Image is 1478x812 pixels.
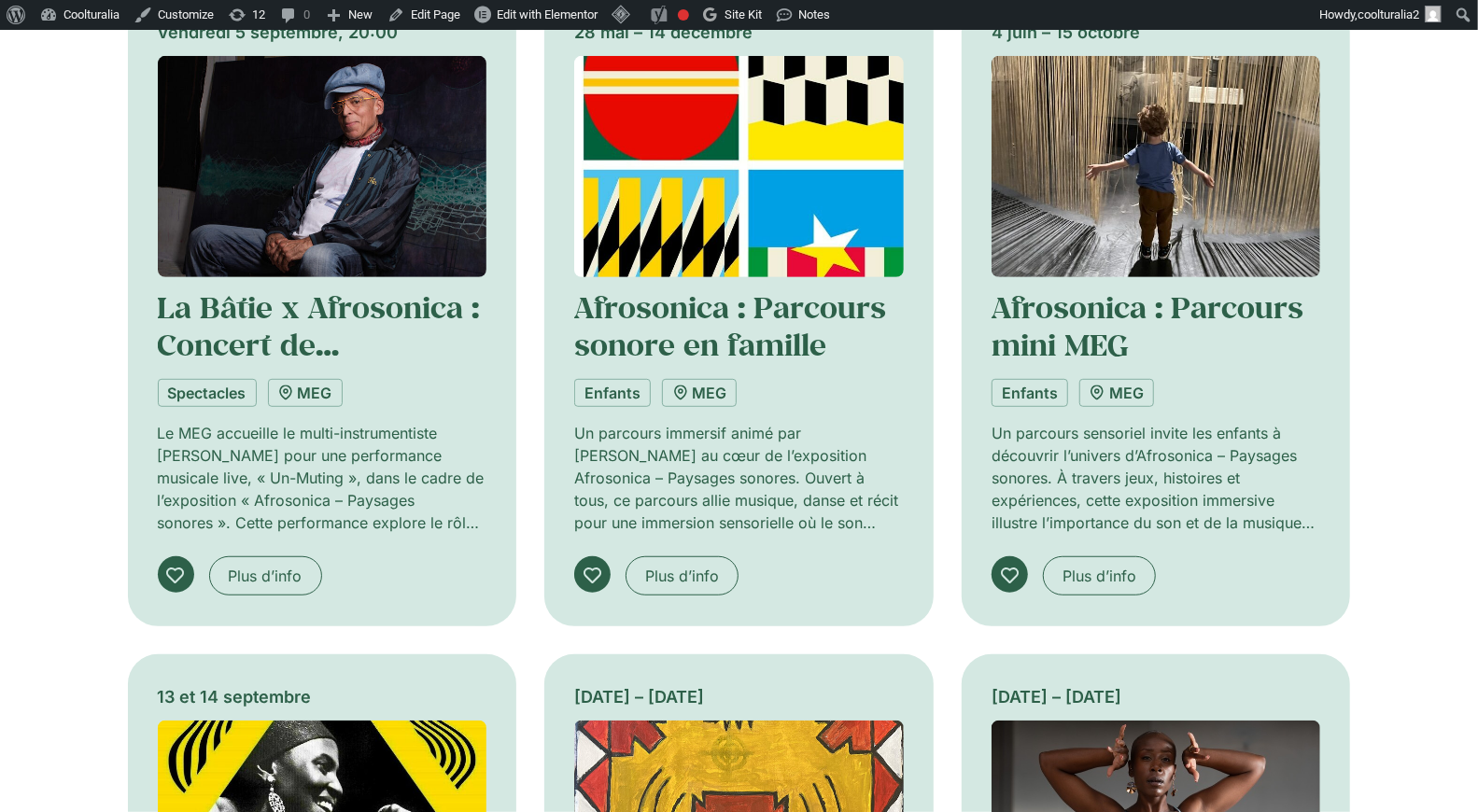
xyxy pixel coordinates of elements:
[725,7,762,21] span: Site Kit
[158,422,487,534] p: Le MEG accueille le multi-instrumentiste [PERSON_NAME] pour une performance musicale live, « Un-M...
[1043,556,1156,595] a: Plus d’info
[158,287,480,402] a: La Bâtie x Afrosonica : Concert de [PERSON_NAME]
[268,379,343,407] a: MEG
[626,556,739,595] a: Plus d’info
[992,684,1321,709] div: [DATE] – [DATE]
[497,7,598,21] span: Edit with Elementor
[992,379,1068,407] a: Enfants
[992,422,1321,534] p: Un parcours sensoriel invite les enfants à découvrir l’univers d’Afrosonica – Paysages sonores. À...
[158,20,487,45] div: Vendredi 5 septembre, 20:00
[645,565,719,587] span: Plus d’info
[209,556,322,595] a: Plus d’info
[158,379,257,407] a: Spectacles
[574,20,904,45] div: 28 mai – 14 décembre
[574,56,904,277] img: Coolturalia - Afrosonica - Paysages sonores. Parcours sonore immersif pour enfants et familles.
[158,684,487,709] div: 13 et 14 septembre
[662,379,737,407] a: MEG
[1358,7,1419,21] span: coolturalia2
[992,20,1321,45] div: 4 juin – 15 octobre
[574,684,904,709] div: [DATE] – [DATE]
[158,56,487,277] img: Coolturalia - Concert de Satch Hoyt | La Bâtie x Afrosonica
[1079,379,1154,407] a: MEG
[992,56,1321,277] img: Coolturalia - Afrosonica - Paysages Sonores. Parcours mini MEG
[229,565,303,587] span: Plus d’info
[678,9,689,21] div: Needs improvement
[1063,565,1136,587] span: Plus d’info
[574,287,886,364] a: Afrosonica : Parcours sonore en famille
[574,422,904,534] p: Un parcours immersif animé par [PERSON_NAME] au cœur de l’exposition Afrosonica – Paysages sonore...
[574,379,651,407] a: Enfants
[992,287,1303,364] a: Afrosonica : Parcours mini MEG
